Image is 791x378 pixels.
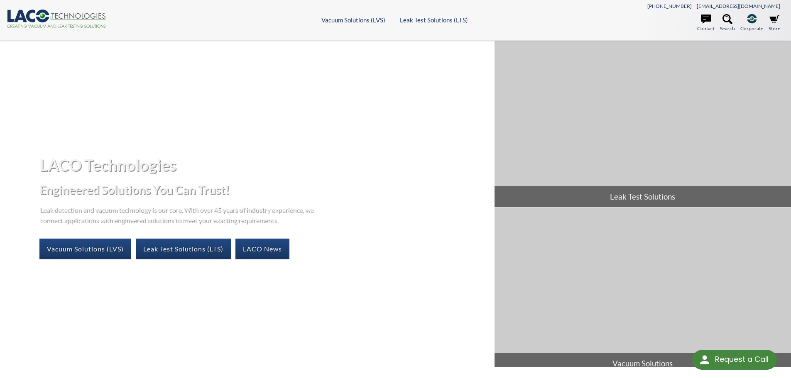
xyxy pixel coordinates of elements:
[321,16,385,24] a: Vacuum Solutions (LVS)
[697,14,715,32] a: Contact
[39,239,131,259] a: Vacuum Solutions (LVS)
[39,155,487,175] h1: LACO Technologies
[495,41,791,207] a: Leak Test Solutions
[39,204,318,225] p: Leak detection and vacuum technology is our core. With over 45 years of industry experience, we c...
[647,3,692,9] a: [PHONE_NUMBER]
[697,3,780,9] a: [EMAIL_ADDRESS][DOMAIN_NAME]
[698,353,711,366] img: round button
[495,207,791,374] a: Vacuum Solutions
[136,239,231,259] a: Leak Test Solutions (LTS)
[715,350,769,369] div: Request a Call
[495,353,791,374] span: Vacuum Solutions
[235,239,289,259] a: LACO News
[720,14,735,32] a: Search
[39,182,487,198] h2: Engineered Solutions You Can Trust!
[400,16,468,24] a: Leak Test Solutions (LTS)
[495,186,791,207] span: Leak Test Solutions
[769,14,780,32] a: Store
[692,350,777,370] div: Request a Call
[740,24,763,32] span: Corporate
